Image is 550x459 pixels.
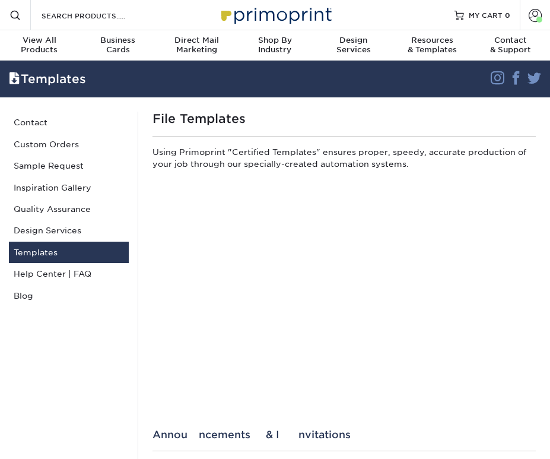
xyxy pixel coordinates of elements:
[9,198,129,220] a: Quality Assurance
[393,30,471,62] a: Resources& Templates
[505,11,510,19] span: 0
[9,263,129,284] a: Help Center | FAQ
[9,220,129,241] a: Design Services
[9,285,129,306] a: Blog
[78,30,157,62] a: BusinessCards
[9,112,129,133] a: Contact
[236,36,314,45] span: Shop By
[78,36,157,45] span: Business
[314,36,393,55] div: Services
[472,36,550,55] div: & Support
[236,36,314,55] div: Industry
[9,134,129,155] a: Custom Orders
[469,10,503,20] span: MY CART
[472,36,550,45] span: Contact
[236,30,314,62] a: Shop ByIndustry
[472,30,550,62] a: Contact& Support
[9,242,129,263] a: Templates
[157,36,236,45] span: Direct Mail
[9,177,129,198] a: Inspiration Gallery
[393,36,471,55] div: & Templates
[314,30,393,62] a: DesignServices
[157,36,236,55] div: Marketing
[152,146,536,175] p: Using Primoprint "Certified Templates" ensures proper, speedy, accurate production of your job th...
[40,8,156,23] input: SEARCH PRODUCTS.....
[152,112,536,126] h1: File Templates
[78,36,157,55] div: Cards
[9,155,129,176] a: Sample Request
[216,2,335,27] img: Primoprint
[393,36,471,45] span: Resources
[314,36,393,45] span: Design
[152,429,536,441] div: Announcements & Invitations
[157,30,236,62] a: Direct MailMarketing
